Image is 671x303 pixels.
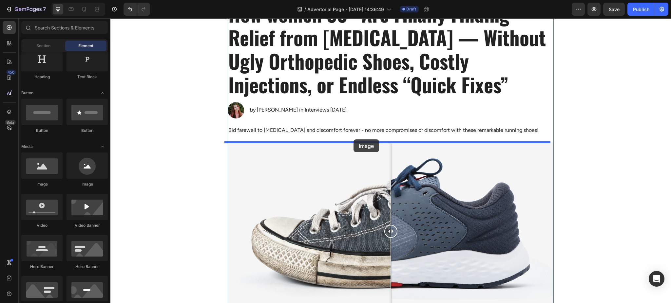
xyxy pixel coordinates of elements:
[627,3,655,16] button: Publish
[21,21,108,34] input: Search Sections & Elements
[110,18,671,303] iframe: Design area
[649,271,664,287] div: Open Intercom Messenger
[21,264,63,270] div: Hero Banner
[21,181,63,187] div: Image
[67,223,108,228] div: Video Banner
[67,128,108,134] div: Button
[97,141,108,152] span: Toggle open
[304,6,306,13] span: /
[633,6,649,13] div: Publish
[5,120,16,125] div: Beta
[97,88,108,98] span: Toggle open
[21,90,33,96] span: Button
[36,43,50,49] span: Section
[67,264,108,270] div: Hero Banner
[21,74,63,80] div: Heading
[67,181,108,187] div: Image
[78,43,93,49] span: Element
[406,6,416,12] span: Draft
[21,144,33,150] span: Media
[21,128,63,134] div: Button
[43,5,46,13] p: 7
[21,223,63,228] div: Video
[3,3,49,16] button: 7
[307,6,384,13] span: Advertorial Page - [DATE] 14:36:49
[6,70,16,75] div: 450
[124,3,150,16] div: Undo/Redo
[609,7,620,12] span: Save
[67,74,108,80] div: Text Block
[603,3,625,16] button: Save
